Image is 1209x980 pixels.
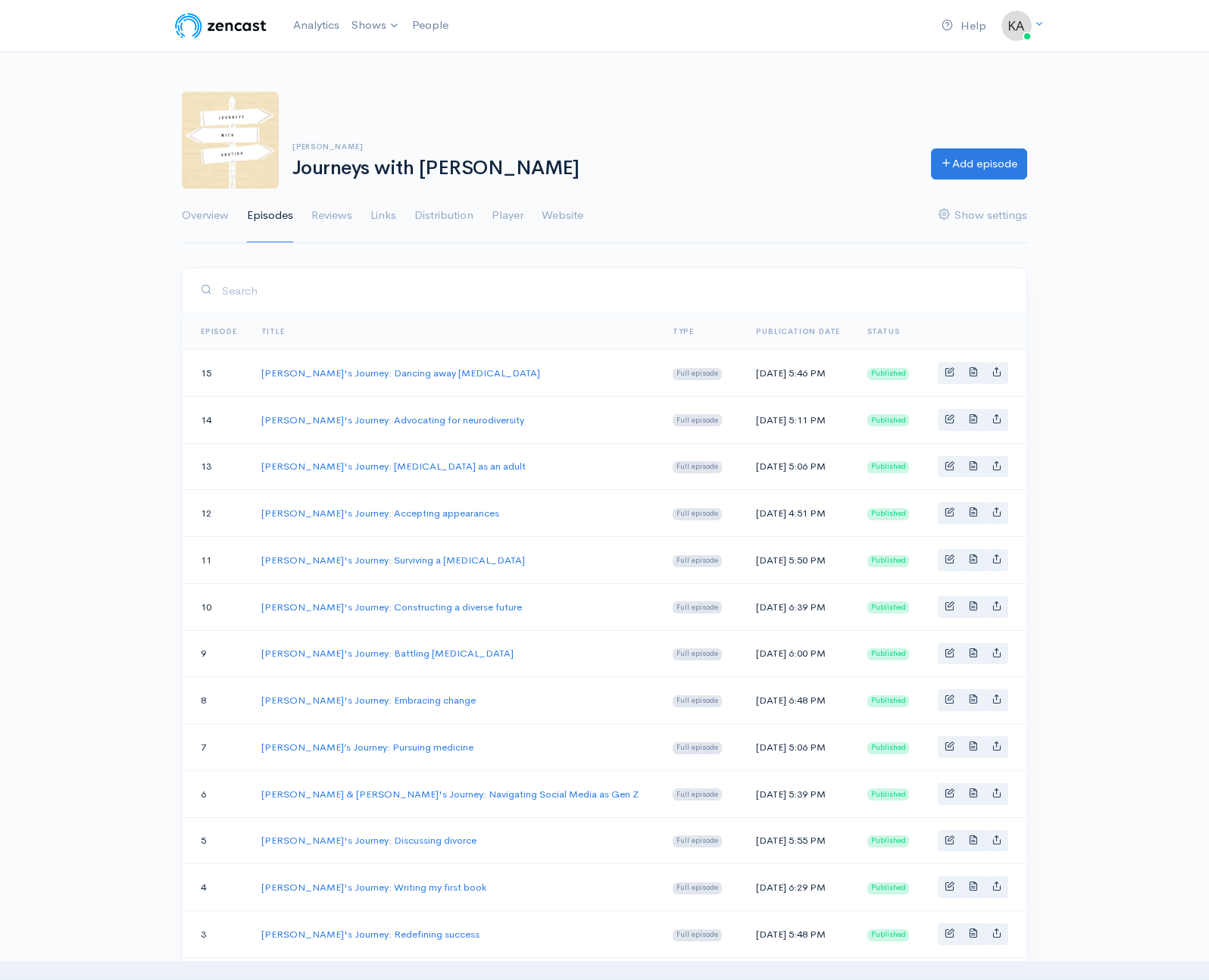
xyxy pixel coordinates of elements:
[938,456,1008,478] div: Basic example
[756,326,840,336] a: Publication date
[183,817,249,864] td: 5
[867,326,900,336] span: Status
[945,367,954,376] span: Edit episode
[938,923,1008,945] div: Basic example
[261,694,476,707] a: [PERSON_NAME]'s Journey: Embracing change
[867,695,910,707] span: Published
[673,461,722,473] span: Full episode
[867,648,910,660] span: Published
[744,770,854,817] td: [DATE] 5:39 PM
[985,643,1008,665] a: Share episode
[867,555,910,567] span: Published
[247,189,293,243] a: Episodes
[261,601,522,613] a: [PERSON_NAME]'s Journey: Constructing a diverse future
[673,414,722,426] span: Full episode
[938,362,1008,384] div: Basic example
[261,741,473,754] a: [PERSON_NAME]’s Journey: Pursuing medicine
[287,9,345,42] a: Analytics
[182,189,229,243] a: Overview
[985,502,1008,524] a: Share episode
[968,460,978,470] span: Episode transcription
[261,367,540,379] a: [PERSON_NAME]'s Journey: Dancing away [MEDICAL_DATA]
[183,443,249,490] td: 13
[744,443,854,490] td: [DATE] 5:06 PM
[968,928,978,938] span: Episode transcription
[985,409,1008,431] a: Share episode
[673,326,694,336] a: Type
[939,189,1027,243] a: Show settings
[938,783,1008,805] div: Basic example
[968,881,978,891] span: Episode transcription
[673,835,722,847] span: Full episode
[744,817,854,864] td: [DATE] 5:55 PM
[414,189,473,243] a: Distribution
[1001,11,1032,41] img: ...
[261,881,486,894] a: [PERSON_NAME]'s Journey: Writing my first book
[867,882,910,894] span: Published
[945,507,954,517] span: Edit episode
[985,830,1008,852] a: Share episode
[867,414,910,426] span: Published
[673,788,722,801] span: Full episode
[744,490,854,537] td: [DATE] 4:51 PM
[867,508,910,520] span: Published
[968,507,978,517] span: Episode transcription
[292,158,913,179] h1: Journeys with [PERSON_NAME]
[744,864,854,911] td: [DATE] 6:29 PM
[968,648,978,657] span: Episode transcription
[867,742,910,754] span: Published
[183,630,249,677] td: 9
[261,460,526,473] a: [PERSON_NAME]'s Journey: [MEDICAL_DATA] as an adult
[744,350,854,397] td: [DATE] 5:46 PM
[968,741,978,751] span: Episode transcription
[968,367,978,376] span: Episode transcription
[261,834,476,847] a: [PERSON_NAME]'s Journey: Discussing divorce
[744,677,854,724] td: [DATE] 6:48 PM
[201,326,237,336] a: Episode
[744,630,854,677] td: [DATE] 6:00 PM
[311,189,352,243] a: Reviews
[968,554,978,563] span: Episode transcription
[406,9,455,42] a: People
[673,648,722,660] span: Full episode
[261,554,525,566] a: [PERSON_NAME]'s Journey: Surviving a [MEDICAL_DATA]
[183,770,249,817] td: 6
[744,583,854,630] td: [DATE] 6:39 PM
[183,724,249,771] td: 7
[867,368,910,380] span: Published
[867,601,910,613] span: Published
[945,741,954,751] span: Edit episode
[261,788,639,801] a: [PERSON_NAME] & [PERSON_NAME]'s Journey: Navigating Social Media as Gen Z
[673,742,722,754] span: Full episode
[261,414,524,426] a: [PERSON_NAME]'s Journey: Advocating for neurodiversity
[867,461,910,473] span: Published
[867,929,910,941] span: Published
[183,911,249,958] td: 3
[968,601,978,610] span: Episode transcription
[345,9,406,42] a: Shows
[744,911,854,958] td: [DATE] 5:48 PM
[985,783,1008,805] a: Share episode
[183,583,249,630] td: 10
[938,549,1008,571] div: Basic example
[945,928,954,938] span: Edit episode
[968,835,978,844] span: Episode transcription
[985,736,1008,758] a: Share episode
[968,414,978,423] span: Episode transcription
[938,596,1008,618] div: Basic example
[938,689,1008,711] div: Basic example
[985,549,1008,571] a: Share episode
[292,142,913,151] h6: [PERSON_NAME]
[968,788,978,797] span: Episode transcription
[370,189,396,243] a: Links
[673,368,722,380] span: Full episode
[183,490,249,537] td: 12
[261,326,285,336] a: Title
[945,788,954,797] span: Edit episode
[744,396,854,443] td: [DATE] 5:11 PM
[938,830,1008,852] div: Basic example
[985,362,1008,384] a: Share episode
[261,928,480,941] a: [PERSON_NAME]'s Journey: Redefining success
[673,695,722,707] span: Full episode
[931,148,1027,179] a: Add episode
